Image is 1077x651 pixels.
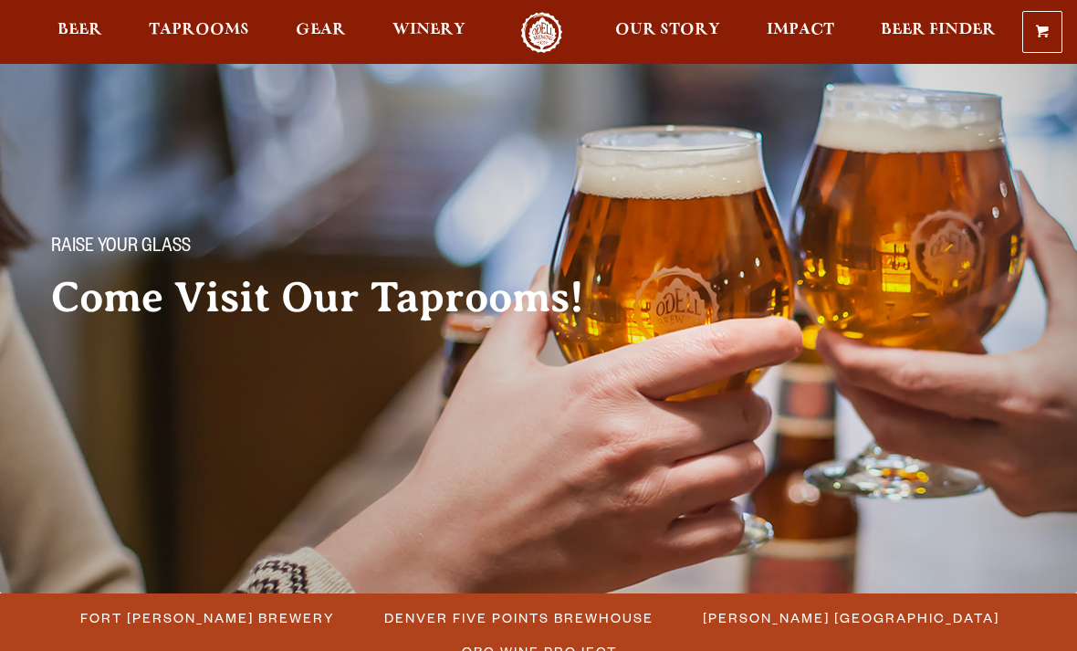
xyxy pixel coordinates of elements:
[692,604,1009,631] a: [PERSON_NAME] [GEOGRAPHIC_DATA]
[767,23,834,37] span: Impact
[69,604,344,631] a: Fort [PERSON_NAME] Brewery
[80,604,335,631] span: Fort [PERSON_NAME] Brewery
[869,12,1008,53] a: Beer Finder
[881,23,996,37] span: Beer Finder
[51,275,621,320] h2: Come Visit Our Taprooms!
[384,604,654,631] span: Denver Five Points Brewhouse
[615,23,720,37] span: Our Story
[296,23,346,37] span: Gear
[703,604,999,631] span: [PERSON_NAME] [GEOGRAPHIC_DATA]
[392,23,465,37] span: Winery
[284,12,358,53] a: Gear
[507,12,576,53] a: Odell Home
[58,23,102,37] span: Beer
[373,604,663,631] a: Denver Five Points Brewhouse
[755,12,846,53] a: Impact
[149,23,249,37] span: Taprooms
[51,236,191,260] span: Raise your glass
[46,12,114,53] a: Beer
[137,12,261,53] a: Taprooms
[603,12,732,53] a: Our Story
[381,12,477,53] a: Winery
